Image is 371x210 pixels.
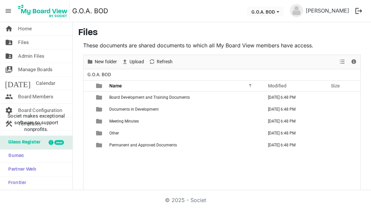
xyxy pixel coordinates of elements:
span: Documents in Development [109,107,159,112]
button: G.O.A. BOD dropdownbutton [247,7,284,16]
td: Other is template cell column header Name [107,127,261,139]
span: Frontier [5,177,26,190]
td: September 04, 2025 6:48 PM column header Modified [261,127,324,139]
span: Board Members [18,90,53,103]
span: menu [2,5,15,17]
span: Calendar [36,77,55,90]
button: Upload [121,58,145,66]
td: Permanent and Approved Documents is template cell column header Name [107,139,261,151]
button: Details [349,58,358,66]
td: checkbox [83,139,92,151]
td: September 04, 2025 6:48 PM column header Modified [261,139,324,151]
td: is template cell column header type [92,127,107,139]
span: Files [18,36,29,49]
span: New folder [94,58,118,66]
a: G.O.A. BOD [72,4,108,18]
td: September 04, 2025 6:48 PM column header Modified [261,103,324,115]
td: checkbox [83,127,92,139]
td: is template cell column header Size [324,139,360,151]
span: Glass Register [5,136,40,149]
span: Board Configuration [18,104,62,117]
span: settings [5,104,13,117]
span: Size [331,83,340,88]
button: logout [352,4,366,18]
span: Board Development and Training Documents [109,95,190,100]
span: Refresh [156,58,173,66]
span: Admin Files [18,49,44,63]
a: [PERSON_NAME] [303,4,352,17]
td: checkbox [83,115,92,127]
td: is template cell column header Size [324,103,360,115]
span: Modified [268,83,287,88]
td: is template cell column header type [92,115,107,127]
td: checkbox [83,103,92,115]
div: New folder [84,55,119,69]
td: is template cell column header Size [324,127,360,139]
span: Other [109,131,119,135]
span: Meeting Minutes [109,119,139,124]
button: New folder [86,58,118,66]
span: Societ makes exceptional software to support nonprofits. [3,113,70,132]
p: These documents are shared documents to which all My Board View members have access. [83,41,361,49]
td: is template cell column header type [92,103,107,115]
span: folder_shared [5,36,13,49]
td: is template cell column header type [92,139,107,151]
div: Refresh [146,55,175,69]
span: people [5,90,13,103]
h3: Files [78,27,366,39]
img: My Board View Logo [16,3,70,19]
span: G.O.A. BOD [86,71,112,79]
a: © 2025 - Societ [165,197,206,203]
div: Details [348,55,359,69]
button: Refresh [148,58,174,66]
span: Sumac [5,149,24,163]
span: Permanent and Approved Documents [109,143,177,147]
span: Home [18,22,32,35]
span: home [5,22,13,35]
div: Upload [119,55,146,69]
span: folder_shared [5,49,13,63]
a: My Board View Logo [16,3,72,19]
span: switch_account [5,63,13,76]
img: no-profile-picture.svg [290,4,303,17]
div: new [54,140,64,145]
td: Documents in Development is template cell column header Name [107,103,261,115]
button: View dropdownbutton [338,58,346,66]
td: checkbox [83,91,92,103]
span: Name [109,83,122,88]
span: Manage Boards [18,63,53,76]
td: Board Development and Training Documents is template cell column header Name [107,91,261,103]
td: September 04, 2025 6:48 PM column header Modified [261,91,324,103]
td: is template cell column header Size [324,115,360,127]
div: View [337,55,348,69]
span: [DATE] [5,77,30,90]
td: Meeting Minutes is template cell column header Name [107,115,261,127]
td: is template cell column header type [92,91,107,103]
span: Partner Web [5,163,36,176]
span: Upload [129,58,145,66]
td: September 04, 2025 6:48 PM column header Modified [261,115,324,127]
td: is template cell column header Size [324,91,360,103]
